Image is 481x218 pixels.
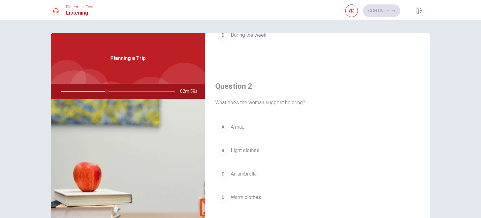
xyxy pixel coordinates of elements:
[215,27,420,43] button: DDuring the week
[215,143,420,158] button: BLight clothes
[215,119,420,135] button: AA map
[215,166,420,182] button: CAn umbrella
[215,189,420,205] button: DWarm clothes
[231,170,257,178] span: An umbrella
[66,9,94,17] h1: Listening
[231,123,245,131] span: A map
[231,31,266,39] span: During the week
[218,145,228,156] div: B
[110,54,146,62] span: Planning a Trip
[218,192,228,202] div: D
[231,147,259,154] span: Light clothes
[180,84,203,99] span: 02m 59s
[218,122,228,132] div: A
[215,81,420,91] h4: Question 2
[215,99,420,106] span: What does the woman suggest he bring?
[218,30,228,40] div: D
[231,194,261,201] span: Warm clothes
[66,5,94,9] span: Placement Test
[218,169,228,179] div: C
